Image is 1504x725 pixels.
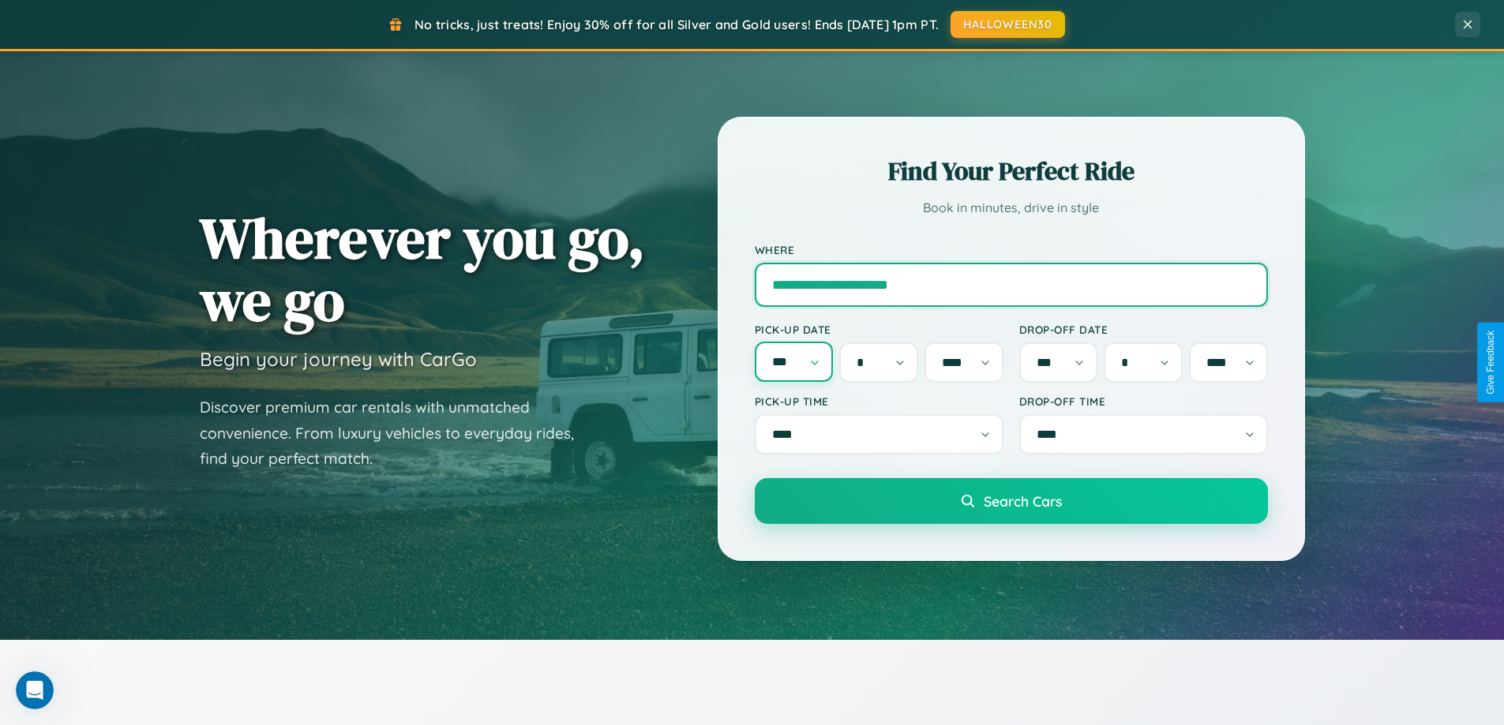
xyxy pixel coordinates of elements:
[414,17,939,32] span: No tricks, just treats! Enjoy 30% off for all Silver and Gold users! Ends [DATE] 1pm PT.
[755,478,1268,524] button: Search Cars
[755,243,1268,256] label: Where
[200,347,477,371] h3: Begin your journey with CarGo
[200,207,645,331] h1: Wherever you go, we go
[951,11,1065,38] button: HALLOWEEN30
[755,323,1003,336] label: Pick-up Date
[1019,394,1268,408] label: Drop-off Time
[1485,331,1496,394] div: Give Feedback
[16,671,54,709] iframe: Intercom live chat
[1019,323,1268,336] label: Drop-off Date
[755,154,1268,189] h2: Find Your Perfect Ride
[755,196,1268,219] p: Book in minutes, drive in style
[755,394,1003,408] label: Pick-up Time
[984,492,1062,510] span: Search Cars
[200,394,594,472] p: Discover premium car rentals with unmatched convenience. From luxury vehicles to everyday rides, ...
